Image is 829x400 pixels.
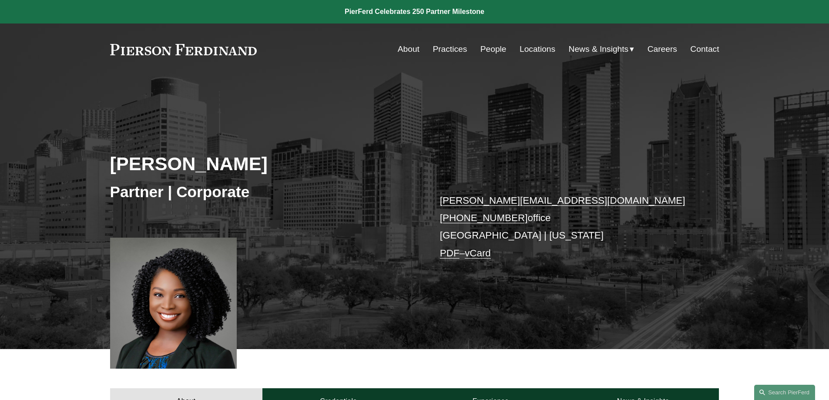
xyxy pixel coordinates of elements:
a: Locations [520,41,555,57]
a: vCard [465,248,491,259]
p: office [GEOGRAPHIC_DATA] | [US_STATE] – [440,192,694,262]
a: Practices [433,41,467,57]
a: Careers [648,41,677,57]
a: Search this site [754,385,815,400]
a: About [398,41,420,57]
span: News & Insights [569,42,629,57]
a: People [480,41,507,57]
a: [PHONE_NUMBER] [440,212,528,223]
a: Contact [690,41,719,57]
a: PDF [440,248,460,259]
h3: Partner | Corporate [110,182,415,202]
a: folder dropdown [569,41,634,57]
a: [PERSON_NAME][EMAIL_ADDRESS][DOMAIN_NAME] [440,195,685,206]
h2: [PERSON_NAME] [110,152,415,175]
